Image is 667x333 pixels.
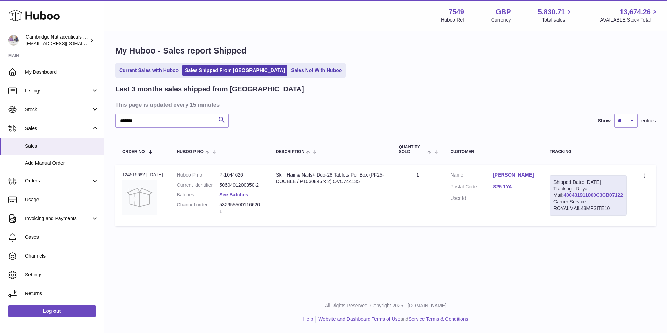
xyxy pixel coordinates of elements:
h1: My Huboo - Sales report Shipped [115,45,656,56]
dt: Current identifier [177,182,220,188]
a: [PERSON_NAME] [493,172,536,178]
a: S25 1YA [493,184,536,190]
div: Customer [450,149,536,154]
div: Currency [491,17,511,23]
span: entries [641,117,656,124]
span: Returns [25,290,99,297]
span: 13,674.26 [620,7,651,17]
a: Current Sales with Huboo [117,65,181,76]
span: Sales [25,125,91,132]
span: 5,830.71 [538,7,565,17]
p: All Rights Reserved. Copyright 2025 - [DOMAIN_NAME] [110,302,661,309]
a: Website and Dashboard Terms of Use [318,316,400,322]
div: Tracking - Royal Mail: [550,175,627,216]
img: no-photo.jpg [122,180,157,215]
dd: 5329555001166201 [219,202,262,215]
span: My Dashboard [25,69,99,75]
strong: GBP [496,7,511,17]
span: Sales [25,143,99,149]
span: Order No [122,149,145,154]
dt: Batches [177,192,220,198]
span: Settings [25,271,99,278]
div: Huboo Ref [441,17,464,23]
a: Help [303,316,313,322]
dt: User Id [450,195,493,202]
span: Description [276,149,304,154]
span: Listings [25,88,91,94]
dt: Name [450,172,493,180]
a: See Batches [219,192,248,197]
span: Usage [25,196,99,203]
span: Invoicing and Payments [25,215,91,222]
span: Orders [25,178,91,184]
span: Add Manual Order [25,160,99,166]
span: Huboo P no [177,149,204,154]
span: Total sales [542,17,573,23]
div: 124516682 | [DATE] [122,172,163,178]
a: Service Terms & Conditions [409,316,468,322]
a: 400431911000C3CB07122 [564,192,623,198]
div: Skin Hair & Nails+ Duo-28 Tablets Per Box (PF25-DOUBLE / P1030846 x 2) QVC744135 [276,172,385,185]
h2: Last 3 months sales shipped from [GEOGRAPHIC_DATA] [115,84,304,94]
dd: 5060401200350-2 [219,182,262,188]
dt: Channel order [177,202,220,215]
h3: This page is updated every 15 minutes [115,101,654,108]
li: and [316,316,468,323]
div: Cambridge Nutraceuticals Ltd [26,34,88,47]
dt: Postal Code [450,184,493,192]
span: Channels [25,253,99,259]
span: Cases [25,234,99,241]
dd: P-1044626 [219,172,262,178]
a: 13,674.26 AVAILABLE Stock Total [600,7,659,23]
div: Shipped Date: [DATE] [553,179,623,186]
span: AVAILABLE Stock Total [600,17,659,23]
label: Show [598,117,611,124]
div: Tracking [550,149,627,154]
span: Quantity Sold [399,145,426,154]
td: 1 [392,165,444,226]
span: Stock [25,106,91,113]
img: qvc@camnutra.com [8,35,19,46]
a: Sales Shipped From [GEOGRAPHIC_DATA] [182,65,287,76]
div: Carrier Service: ROYALMAIL48MPSITE10 [553,198,623,212]
a: 5,830.71 Total sales [538,7,573,23]
a: Sales Not With Huboo [289,65,344,76]
dt: Huboo P no [177,172,220,178]
strong: 7549 [448,7,464,17]
span: [EMAIL_ADDRESS][DOMAIN_NAME] [26,41,102,46]
a: Log out [8,305,96,317]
